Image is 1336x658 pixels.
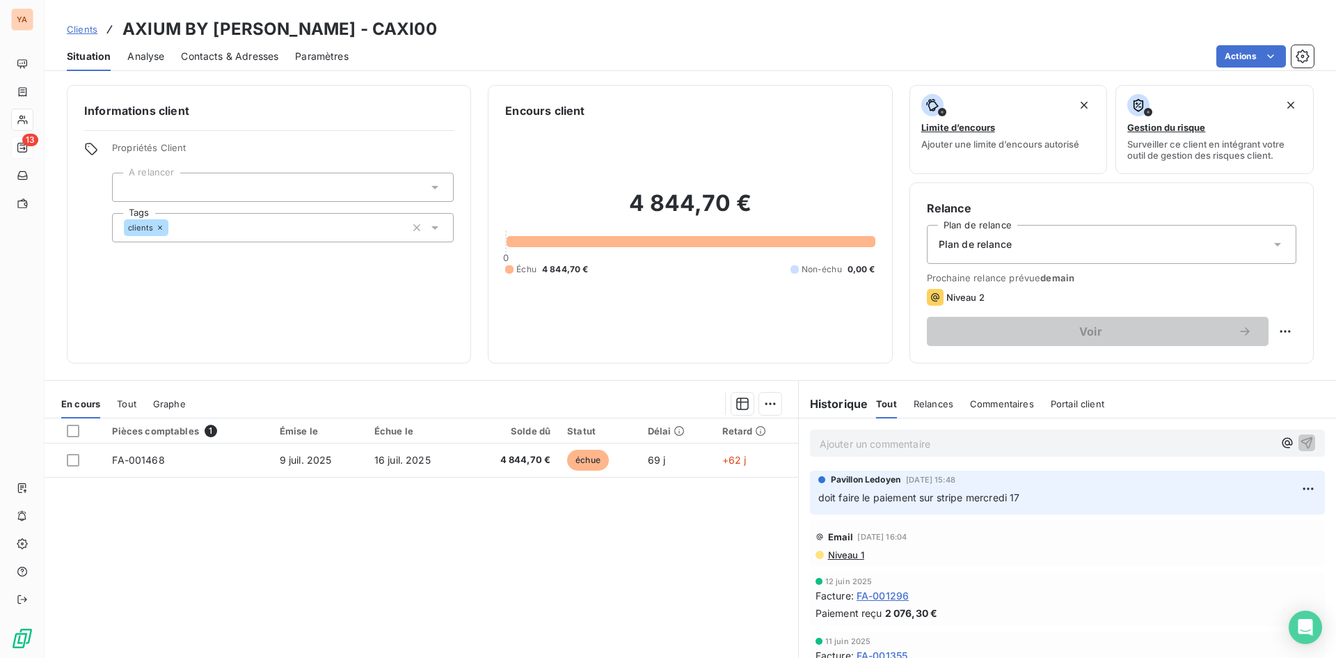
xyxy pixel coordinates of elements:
[816,588,854,603] span: Facture :
[799,395,868,412] h6: Historique
[117,398,136,409] span: Tout
[168,221,180,234] input: Ajouter une valeur
[946,292,985,303] span: Niveau 2
[927,200,1296,217] h6: Relance
[921,139,1079,150] span: Ajouter une limite d’encours autorisé
[67,49,111,63] span: Situation
[503,252,509,263] span: 0
[112,142,454,162] span: Propriétés Client
[906,476,955,484] span: [DATE] 15:48
[722,454,747,466] span: +62 j
[831,473,900,486] span: Pavillon Ledoyen
[1127,139,1302,161] span: Surveiller ce client en intégrant votre outil de gestion des risques client.
[280,425,358,437] div: Émise le
[567,425,630,437] div: Statut
[181,49,278,63] span: Contacts & Adresses
[885,606,938,620] span: 2 076,30 €
[857,588,909,603] span: FA-001296
[909,85,1108,174] button: Limite d’encoursAjouter une limite d’encours autorisé
[542,263,589,276] span: 4 844,70 €
[567,450,609,471] span: échue
[153,398,186,409] span: Graphe
[927,317,1269,346] button: Voir
[67,24,97,35] span: Clients
[722,425,790,437] div: Retard
[1115,85,1314,174] button: Gestion du risqueSurveiller ce client en intégrant votre outil de gestion des risques client.
[970,398,1034,409] span: Commentaires
[475,425,550,437] div: Solde dû
[280,454,332,466] span: 9 juil. 2025
[825,637,871,645] span: 11 juin 2025
[857,533,907,541] span: [DATE] 16:04
[505,189,875,231] h2: 4 844,70 €
[374,454,431,466] span: 16 juil. 2025
[648,454,666,466] span: 69 j
[128,224,153,232] span: clients
[374,425,459,437] div: Échue le
[825,577,873,586] span: 12 juin 2025
[944,326,1238,337] span: Voir
[84,102,454,119] h6: Informations client
[67,22,97,36] a: Clients
[127,49,164,63] span: Analyse
[124,181,135,194] input: Ajouter une valeur
[927,272,1296,283] span: Prochaine relance prévue
[295,49,349,63] span: Paramètres
[61,398,100,409] span: En cours
[11,8,33,31] div: YA
[1216,45,1286,68] button: Actions
[914,398,953,409] span: Relances
[648,425,706,437] div: Délai
[11,627,33,650] img: Logo LeanPay
[876,398,897,409] span: Tout
[848,263,875,276] span: 0,00 €
[505,102,584,119] h6: Encours client
[818,492,1020,503] span: doit faire le paiement sur stripe mercredi 17
[112,454,164,466] span: FA-001468
[1040,272,1074,283] span: demain
[22,134,38,146] span: 13
[122,17,437,42] h3: AXIUM BY [PERSON_NAME] - CAXI00
[112,425,262,437] div: Pièces comptables
[475,453,550,467] span: 4 844,70 €
[516,263,536,276] span: Échu
[827,549,864,561] span: Niveau 1
[1051,398,1104,409] span: Portail client
[816,606,882,620] span: Paiement reçu
[205,425,217,437] span: 1
[802,263,842,276] span: Non-échu
[939,237,1012,251] span: Plan de relance
[921,122,995,133] span: Limite d’encours
[1127,122,1205,133] span: Gestion du risque
[828,531,854,542] span: Email
[1289,611,1322,644] div: Open Intercom Messenger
